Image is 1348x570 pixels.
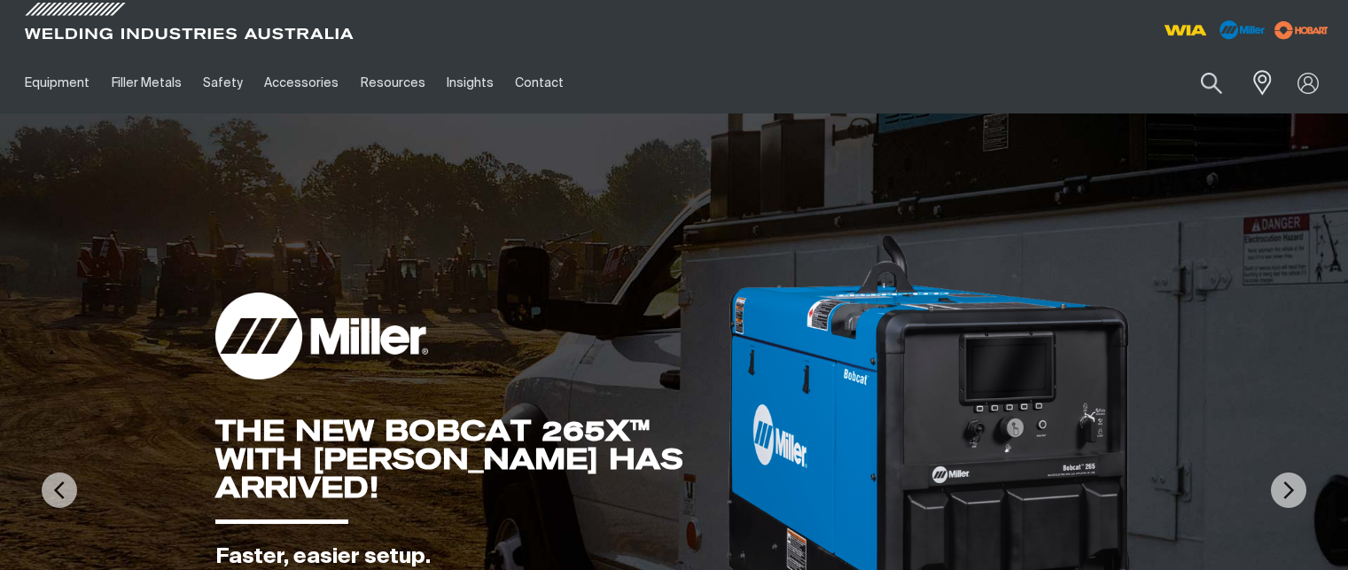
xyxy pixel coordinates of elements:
[504,52,574,113] a: Contact
[42,472,77,508] img: PrevArrow
[350,52,436,113] a: Resources
[100,52,191,113] a: Filler Metals
[436,52,504,113] a: Insights
[1269,17,1334,43] img: miller
[1271,472,1306,508] img: NextArrow
[14,52,1004,113] nav: Main
[215,417,724,502] div: THE NEW BOBCAT 265X™ WITH [PERSON_NAME] HAS ARRIVED!
[253,52,349,113] a: Accessories
[14,52,100,113] a: Equipment
[192,52,253,113] a: Safety
[1159,62,1242,104] input: Product name or item number...
[1181,62,1242,104] button: Search products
